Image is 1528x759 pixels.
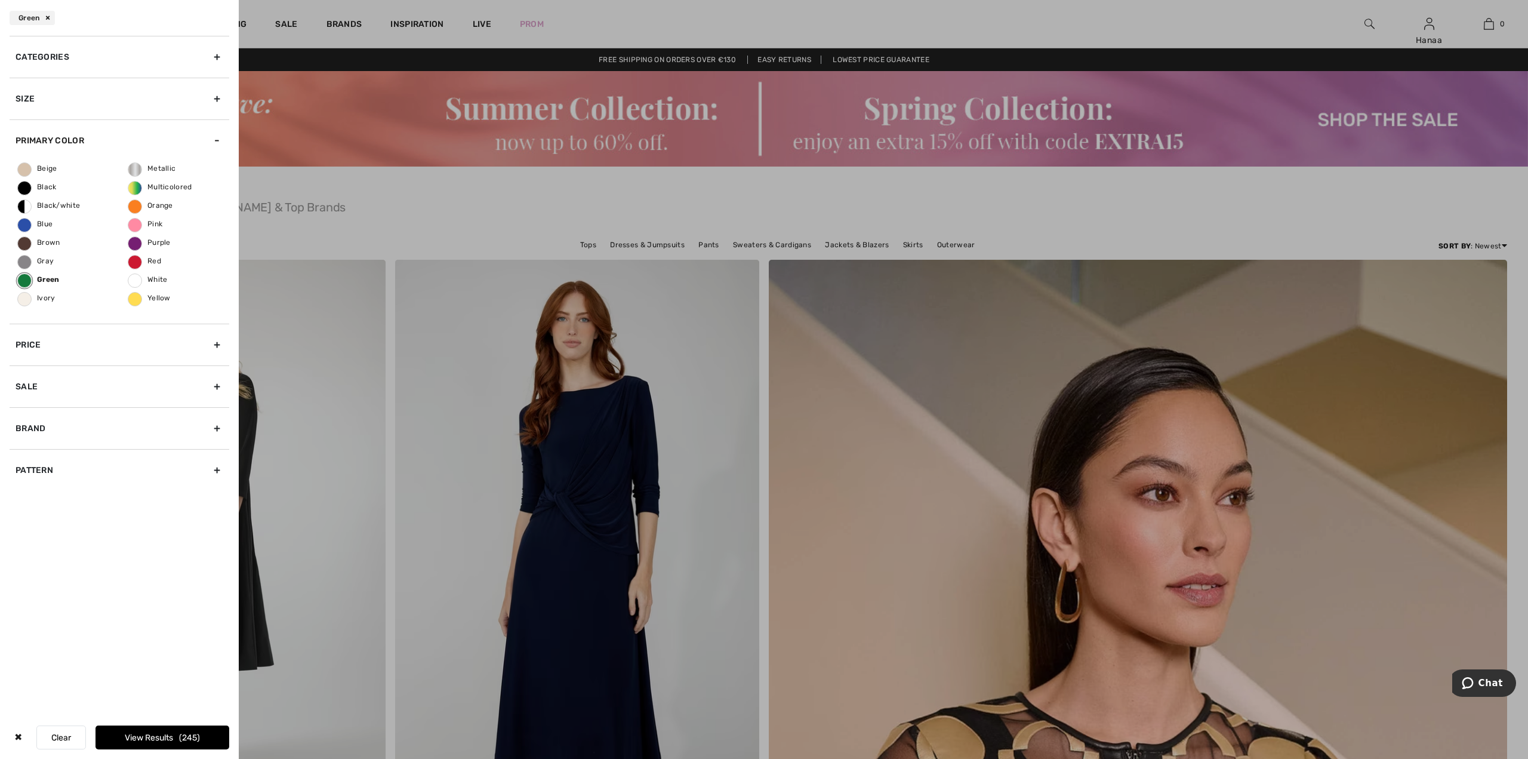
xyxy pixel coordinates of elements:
[18,183,57,191] span: Black
[95,726,229,749] button: View Results245
[128,294,171,302] span: Yellow
[18,201,80,210] span: Black/white
[10,11,55,25] div: Green
[10,36,229,78] div: Categories
[1452,669,1516,699] iframe: Opens a widget where you can chat to one of our agents
[18,164,57,173] span: Beige
[128,257,161,265] span: Red
[36,726,86,749] button: Clear
[10,119,229,161] div: Primary Color
[10,726,27,749] div: ✖
[128,275,168,284] span: White
[10,407,229,449] div: Brand
[128,183,192,191] span: Multicolored
[128,238,171,247] span: Purple
[179,733,200,743] span: 245
[10,78,229,119] div: Size
[18,220,53,228] span: Blue
[10,449,229,491] div: Pattern
[10,324,229,365] div: Price
[10,365,229,407] div: Sale
[18,275,60,284] span: Green
[18,294,56,302] span: Ivory
[128,164,175,173] span: Metallic
[128,201,173,210] span: Orange
[18,257,54,265] span: Gray
[18,238,60,247] span: Brown
[128,220,162,228] span: Pink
